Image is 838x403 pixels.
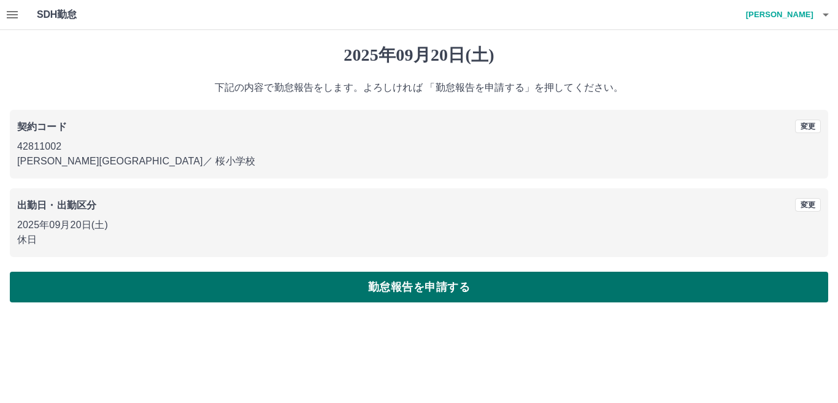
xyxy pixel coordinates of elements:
button: 勤怠報告を申請する [10,272,828,302]
p: 下記の内容で勤怠報告をします。よろしければ 「勤怠報告を申請する」を押してください。 [10,80,828,95]
button: 変更 [795,198,821,212]
p: 休日 [17,232,821,247]
p: 42811002 [17,139,821,154]
h1: 2025年09月20日(土) [10,45,828,66]
b: 契約コード [17,121,67,132]
p: 2025年09月20日(土) [17,218,821,232]
p: [PERSON_NAME][GEOGRAPHIC_DATA] ／ 桜小学校 [17,154,821,169]
button: 変更 [795,120,821,133]
b: 出勤日・出勤区分 [17,200,96,210]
